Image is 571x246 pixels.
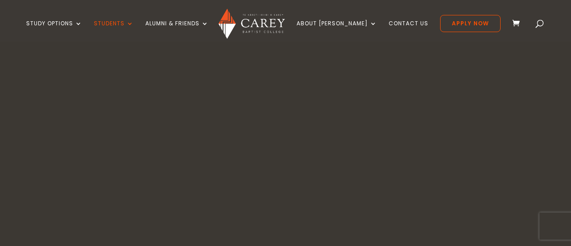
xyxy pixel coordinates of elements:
a: Apply Now [440,15,501,32]
a: Contact Us [389,20,428,42]
a: About [PERSON_NAME] [297,20,377,42]
a: Students [94,20,134,42]
a: Alumni & Friends [145,20,209,42]
img: Carey Baptist College [218,9,285,39]
a: Study Options [26,20,82,42]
